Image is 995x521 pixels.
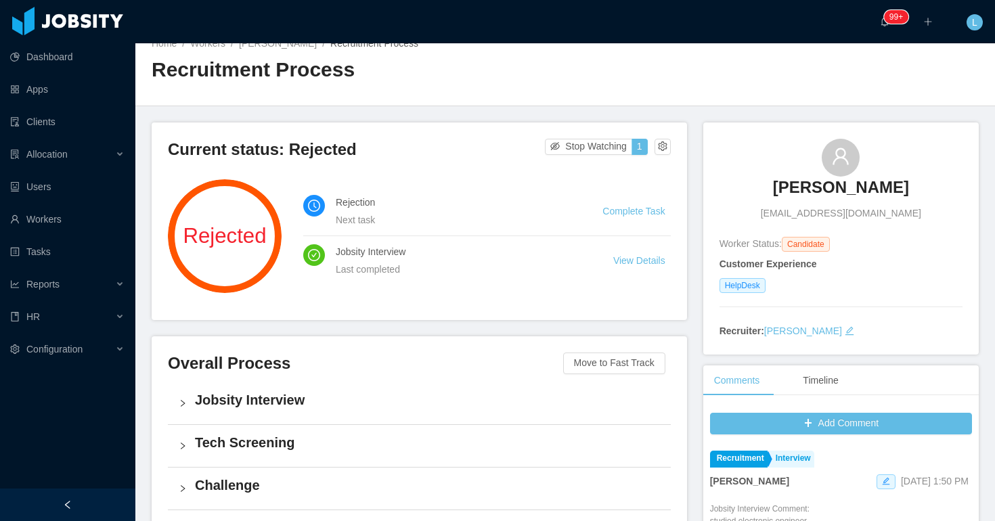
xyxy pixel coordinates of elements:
[761,206,921,221] span: [EMAIL_ADDRESS][DOMAIN_NAME]
[10,150,20,159] i: icon: solution
[195,433,660,452] h4: Tech Screening
[10,344,20,354] i: icon: setting
[884,10,908,24] sup: 2120
[613,255,665,266] a: View Details
[336,195,570,210] h4: Rejection
[545,139,632,155] button: icon: eye-invisibleStop Watching
[168,353,563,374] h3: Overall Process
[152,38,177,49] a: Home
[563,353,665,374] button: Move to Fast Track
[330,38,418,49] span: Recruitment Process
[195,390,660,409] h4: Jobsity Interview
[632,139,648,155] button: 1
[923,17,933,26] i: icon: plus
[703,365,771,396] div: Comments
[168,225,282,246] span: Rejected
[10,279,20,289] i: icon: line-chart
[179,484,187,493] i: icon: right
[26,279,60,290] span: Reports
[179,442,187,450] i: icon: right
[26,149,68,160] span: Allocation
[152,56,565,84] h2: Recruitment Process
[710,476,789,486] strong: [PERSON_NAME]
[972,14,977,30] span: L
[710,451,768,468] a: Recruitment
[792,365,849,396] div: Timeline
[182,38,185,49] span: /
[773,177,909,198] h3: [PERSON_NAME]
[710,413,972,434] button: icon: plusAdd Comment
[168,468,671,509] div: icon: rightChallenge
[882,477,890,485] i: icon: edit
[190,38,225,49] a: Workers
[336,212,570,227] div: Next task
[764,325,842,336] a: [PERSON_NAME]
[845,326,854,336] i: icon: edit
[168,139,545,160] h3: Current status: Rejected
[179,399,187,407] i: icon: right
[336,262,581,277] div: Last completed
[10,312,20,321] i: icon: book
[720,238,782,249] span: Worker Status:
[831,147,850,166] i: icon: user
[308,200,320,212] i: icon: clock-circle
[901,476,969,486] span: [DATE] 1:50 PM
[10,173,125,200] a: icon: robotUsers
[26,311,40,322] span: HR
[10,43,125,70] a: icon: pie-chartDashboard
[769,451,814,468] a: Interview
[655,139,671,155] button: icon: setting
[880,17,889,26] i: icon: bell
[720,325,764,336] strong: Recruiter:
[168,425,671,467] div: icon: rightTech Screening
[782,237,830,252] span: Candidate
[720,258,817,269] strong: Customer Experience
[239,38,317,49] a: [PERSON_NAME]
[168,382,671,424] div: icon: rightJobsity Interview
[195,476,660,495] h4: Challenge
[308,249,320,261] i: icon: check-circle
[322,38,325,49] span: /
[10,76,125,103] a: icon: appstoreApps
[231,38,234,49] span: /
[10,108,125,135] a: icon: auditClients
[336,244,581,259] h4: Jobsity Interview
[26,344,83,355] span: Configuration
[602,206,665,217] a: Complete Task
[10,238,125,265] a: icon: profileTasks
[720,278,766,293] span: HelpDesk
[773,177,909,206] a: [PERSON_NAME]
[10,206,125,233] a: icon: userWorkers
